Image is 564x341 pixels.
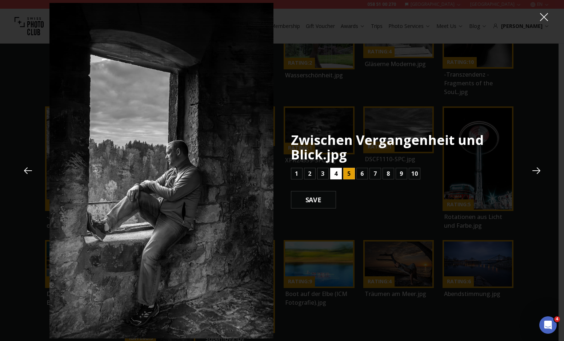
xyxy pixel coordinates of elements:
[383,168,394,179] button: 8
[300,195,328,204] b: SAVE
[343,168,355,179] button: 5
[291,191,336,208] button: SAVE
[49,3,273,338] img: Zwischen Vergangenheit und Blick.jpg
[539,316,557,334] iframe: Intercom live chat
[321,169,324,178] b: 3
[411,169,418,178] b: 10
[295,169,298,178] b: 1
[330,168,342,179] button: 4
[356,168,368,179] button: 6
[409,168,420,179] button: 10
[291,168,303,179] button: 1
[360,169,364,178] b: 6
[373,169,377,178] b: 7
[317,168,329,179] button: 3
[304,168,316,179] button: 2
[400,169,403,178] b: 9
[291,133,515,162] p: Zwischen Vergangenheit und Blick.jpg
[396,168,407,179] button: 9
[387,169,390,178] b: 8
[554,316,560,322] span: 4
[308,169,311,178] b: 2
[334,169,337,178] b: 4
[347,169,351,178] b: 5
[369,168,381,179] button: 7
